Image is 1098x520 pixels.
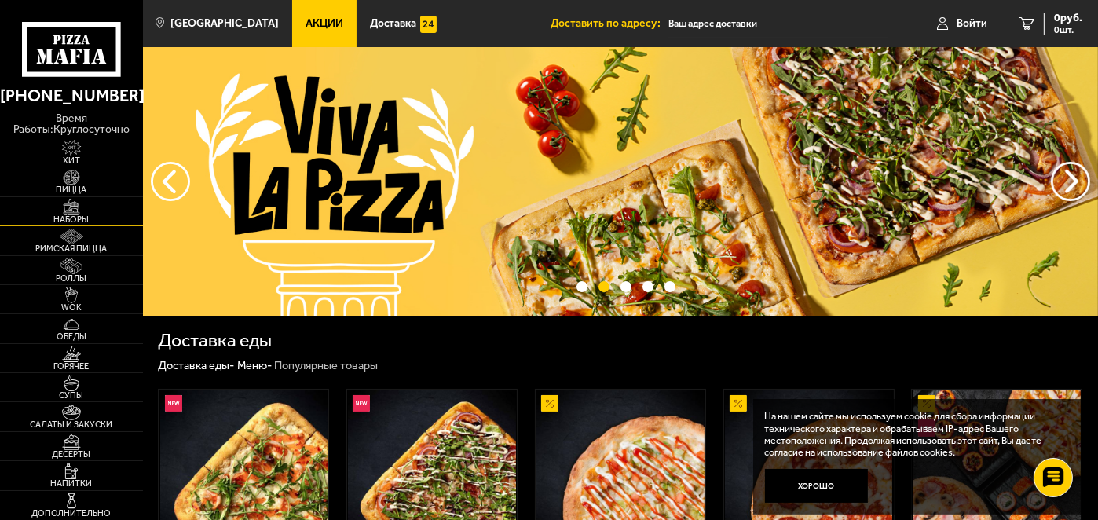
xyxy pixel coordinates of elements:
[918,395,935,412] img: Акционный
[158,358,234,372] a: Доставка еды-
[237,358,272,372] a: Меню-
[957,18,987,29] span: Войти
[765,410,1062,457] p: На нашем сайте мы используем cookie для сбора информации технического характера и обрабатываем IP...
[370,18,417,29] span: Доставка
[171,18,280,29] span: [GEOGRAPHIC_DATA]
[620,281,631,292] button: точки переключения
[668,9,888,38] input: Ваш адрес доставки
[158,331,272,350] h1: Доставка еды
[1054,25,1082,35] span: 0 шт.
[642,281,653,292] button: точки переключения
[598,281,609,292] button: точки переключения
[306,18,343,29] span: Акции
[353,395,370,412] img: Новинка
[541,395,558,412] img: Акционный
[274,358,378,373] div: Популярные товары
[420,16,437,33] img: 15daf4d41897b9f0e9f617042186c801.svg
[165,395,182,412] img: Новинка
[151,162,190,201] button: следующий
[576,281,587,292] button: точки переключения
[551,18,668,29] span: Доставить по адресу:
[1054,13,1082,24] span: 0 руб.
[765,469,868,504] button: Хорошо
[730,395,747,412] img: Акционный
[1051,162,1090,201] button: предыдущий
[664,281,675,292] button: точки переключения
